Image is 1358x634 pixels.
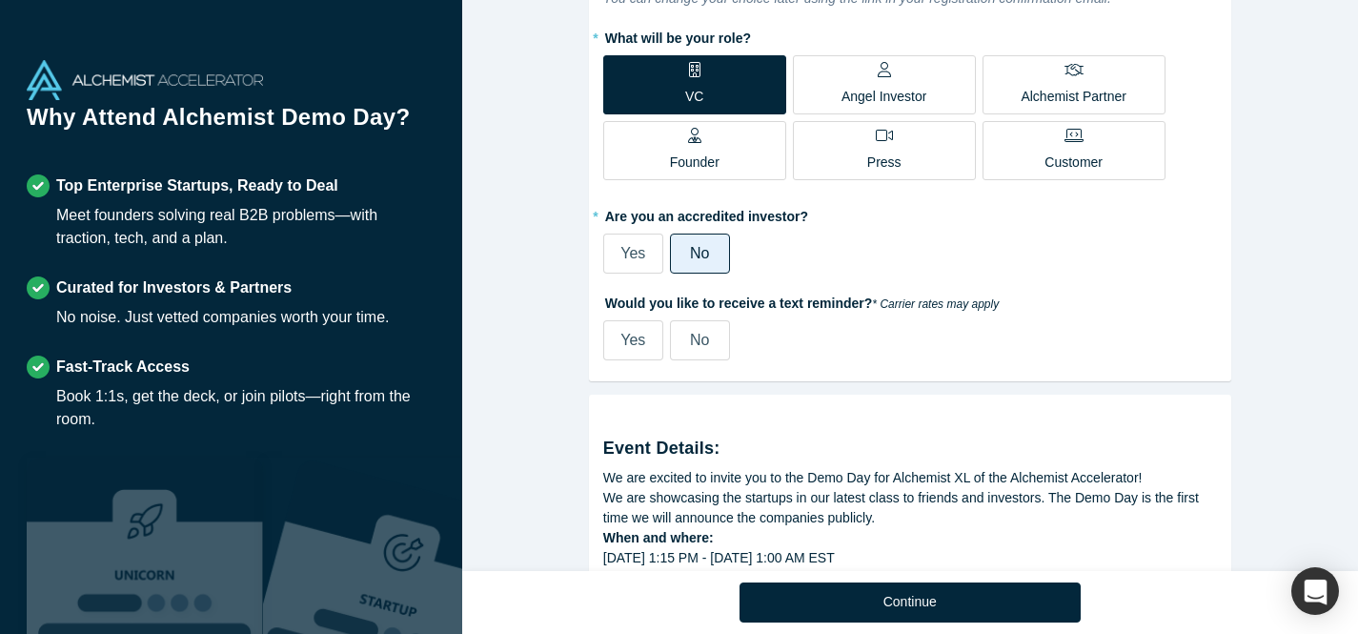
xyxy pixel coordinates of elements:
[603,530,714,545] strong: When and where:
[56,306,390,329] div: No noise. Just vetted companies worth your time.
[841,87,927,107] p: Angel Investor
[670,153,720,173] p: Founder
[27,60,263,100] img: Alchemist Accelerator Logo
[603,548,1217,568] div: [DATE] 1:15 PM - [DATE] 1:00 AM EST
[603,439,720,458] strong: Event Details:
[56,358,190,375] strong: Fast-Track Access
[690,245,709,261] span: No
[1044,153,1103,173] p: Customer
[603,568,1217,588] div: We will send you the access link closer to the event.
[603,468,1217,488] div: We are excited to invite you to the Demo Day for Alchemist XL of the Alchemist Accelerator!
[1021,87,1125,107] p: Alchemist Partner
[603,488,1217,528] div: We are showcasing the startups in our latest class to friends and investors. The Demo Day is the ...
[56,385,436,431] div: Book 1:1s, get the deck, or join pilots—right from the room.
[685,87,703,107] p: VC
[603,22,1217,49] label: What will be your role?
[603,200,1217,227] label: Are you an accredited investor?
[690,332,709,348] span: No
[56,279,292,296] strong: Curated for Investors & Partners
[872,297,999,311] em: * Carrier rates may apply
[603,287,1217,314] label: Would you like to receive a text reminder?
[867,153,902,173] p: Press
[27,100,436,148] h1: Why Attend Alchemist Demo Day?
[740,583,1081,623] button: Continue
[620,332,645,348] span: Yes
[56,177,338,194] strong: Top Enterprise Startups, Ready to Deal
[56,204,436,250] div: Meet founders solving real B2B problems—with traction, tech, and a plan.
[620,245,645,261] span: Yes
